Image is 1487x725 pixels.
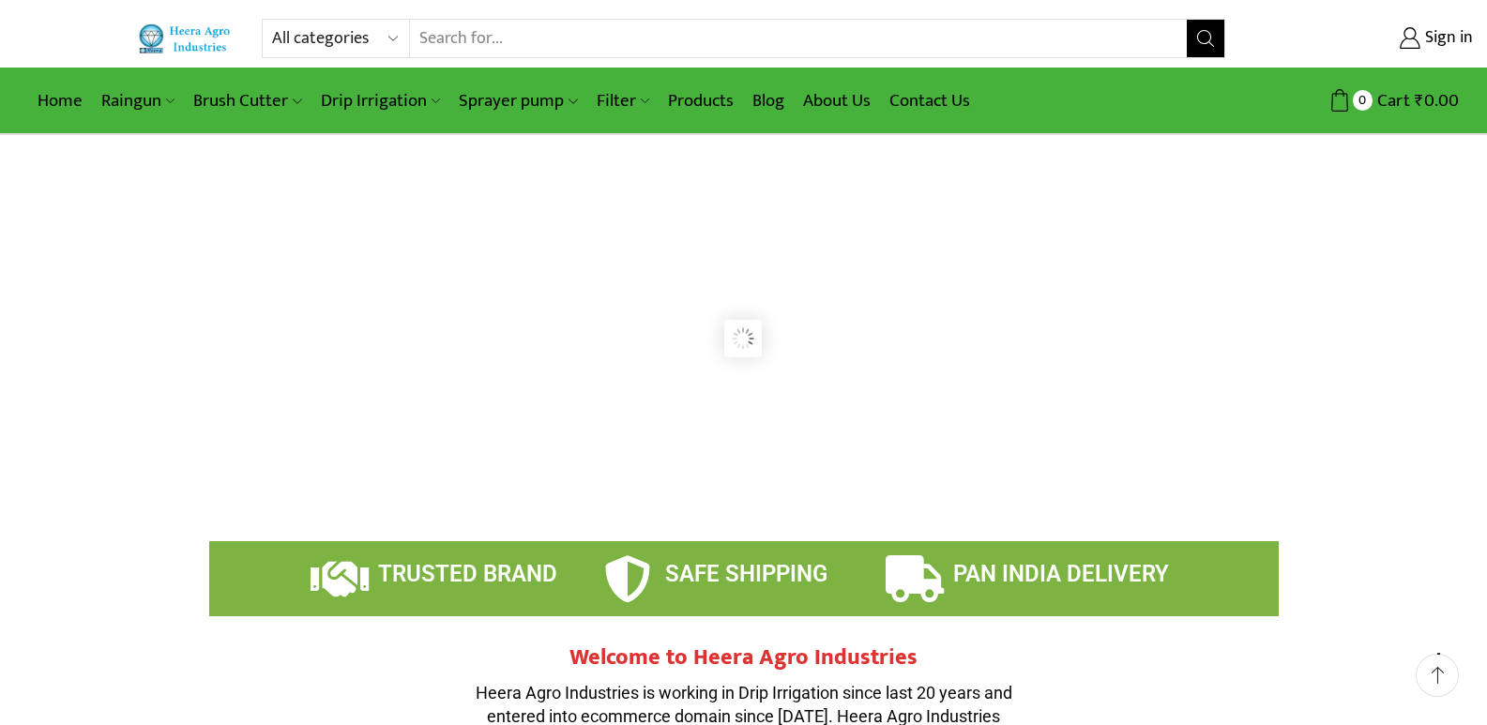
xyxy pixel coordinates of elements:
input: Search for... [410,20,1186,57]
h2: Welcome to Heera Agro Industries [463,644,1025,672]
span: TRUSTED BRAND [378,561,557,587]
span: Cart [1373,88,1410,113]
span: SAFE SHIPPING [665,561,827,587]
a: Home [28,79,92,123]
span: ₹ [1415,86,1424,115]
a: Filter [587,79,659,123]
a: Blog [743,79,794,123]
a: Contact Us [880,79,979,123]
a: Raingun [92,79,184,123]
a: Brush Cutter [184,79,311,123]
span: Sign in [1420,26,1473,51]
a: Sign in [1253,22,1473,55]
a: Drip Irrigation [311,79,449,123]
span: 0 [1353,90,1373,110]
a: Products [659,79,743,123]
a: 0 Cart ₹0.00 [1244,83,1459,118]
span: PAN INDIA DELIVERY [953,561,1169,587]
a: About Us [794,79,880,123]
bdi: 0.00 [1415,86,1459,115]
button: Search button [1187,20,1224,57]
a: Sprayer pump [449,79,586,123]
